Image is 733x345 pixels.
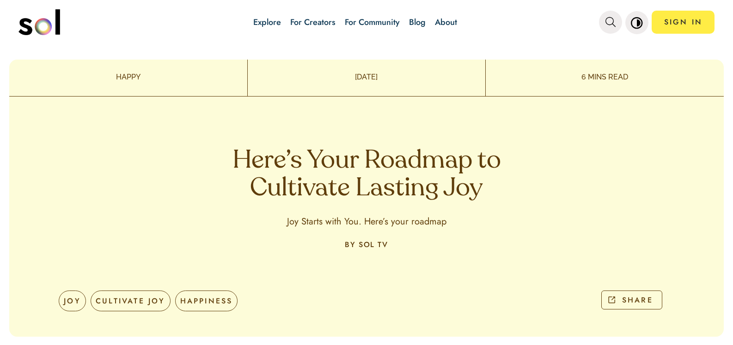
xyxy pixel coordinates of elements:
[175,291,238,311] div: HAPPINESS
[91,291,171,311] div: CULTIVATE JOY
[290,16,336,28] a: For Creators
[409,16,426,28] a: Blog
[345,16,400,28] a: For Community
[18,6,715,38] nav: main navigation
[345,241,388,249] p: BY SOL TV
[287,217,446,227] p: Joy Starts with You. Here’s your roadmap
[230,147,503,203] h1: Here’s Your Roadmap to Cultivate Lasting Joy
[622,295,653,305] p: SHARE
[9,72,247,83] p: HAPPY
[601,291,662,309] button: SHARE
[435,16,457,28] a: About
[59,291,86,311] div: JOY
[652,11,715,34] a: SIGN IN
[18,9,60,35] img: logo
[486,72,724,83] p: 6 MINS READ
[248,72,486,83] p: [DATE]
[253,16,281,28] a: Explore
